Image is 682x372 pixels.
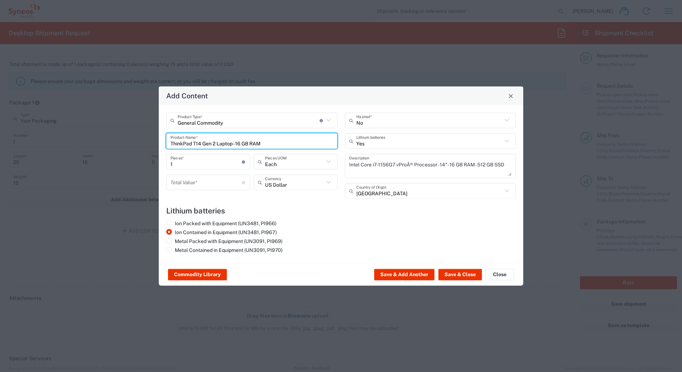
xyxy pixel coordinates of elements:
h4: Add Content [166,91,208,101]
button: Save & Close [438,269,482,280]
button: Close [506,91,516,101]
label: Ion Packed with Equipment (UN3481, PI966) [166,220,276,227]
label: Metal Contained in Equipment (UN3091, PI970) [166,247,283,253]
label: Metal Packed with Equipment (UN3091, PI969) [166,238,283,244]
button: Commodity Library [168,269,227,280]
label: Ion Contained in Equipment (UN3481, PI967) [166,229,277,236]
button: Save & Add Another [374,269,434,280]
h4: Lithium batteries [166,206,516,215]
button: Close [485,269,514,280]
